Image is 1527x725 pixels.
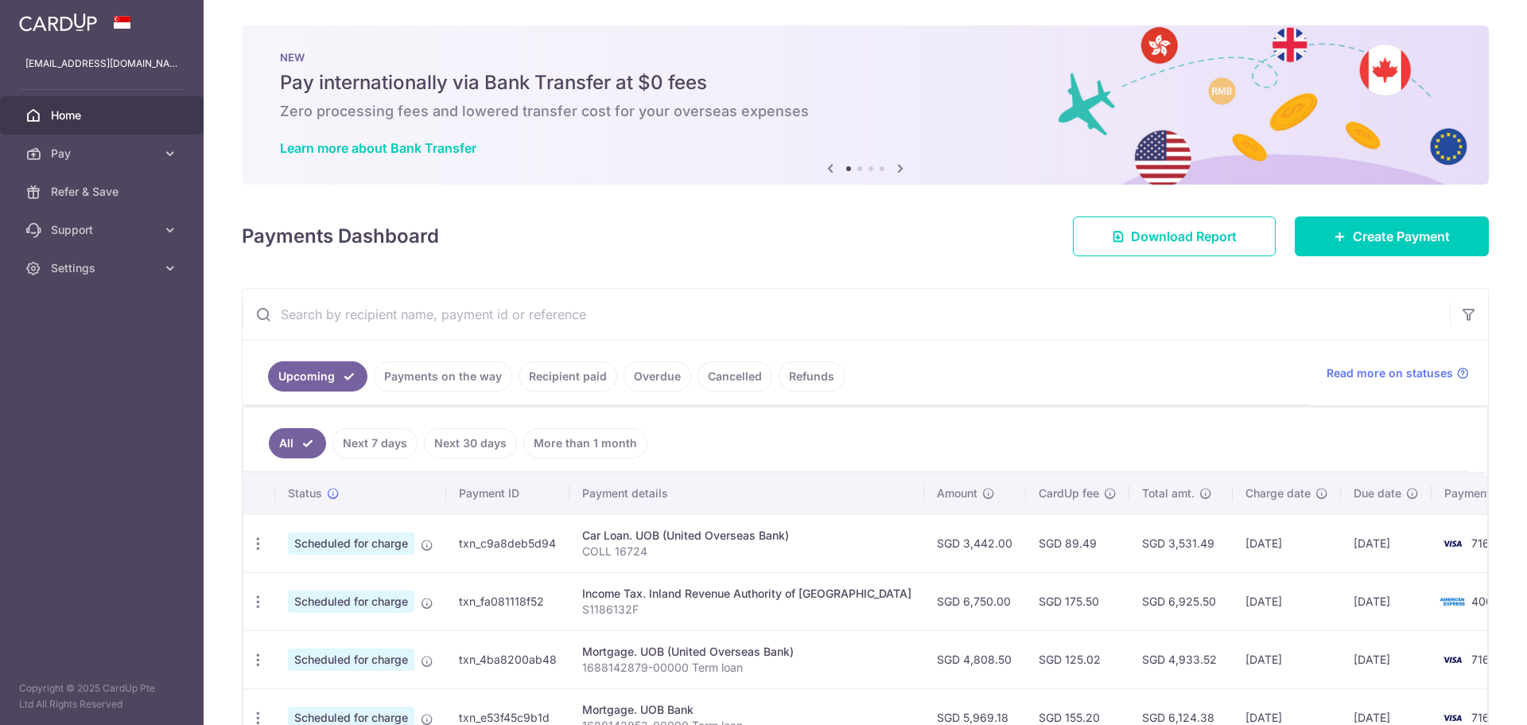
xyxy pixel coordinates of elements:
div: Mortgage. UOB (United Overseas Bank) [582,644,911,660]
td: [DATE] [1233,572,1341,630]
a: Recipient paid [519,361,617,392]
td: SGD 4,808.50 [924,630,1026,688]
img: Bank transfer banner [242,25,1489,185]
div: Income Tax. Inland Revenue Authority of [GEOGRAPHIC_DATA] [582,586,911,602]
span: Refer & Save [51,184,156,200]
td: [DATE] [1233,514,1341,572]
a: Refunds [779,361,845,392]
td: txn_c9a8deb5d94 [446,514,569,572]
span: 7167 [1471,536,1496,550]
td: [DATE] [1233,630,1341,688]
td: SGD 89.49 [1026,514,1129,572]
span: Settings [51,260,156,276]
td: txn_fa081118f52 [446,572,569,630]
span: Charge date [1245,485,1311,501]
input: Search by recipient name, payment id or reference [243,289,1450,340]
p: 1688142879-00000 Term loan [582,660,911,676]
th: Payment ID [446,473,569,514]
td: SGD 125.02 [1026,630,1129,688]
td: SGD 3,442.00 [924,514,1026,572]
td: txn_4ba8200ab48 [446,630,569,688]
p: NEW [280,51,1451,64]
img: Bank Card [1436,650,1468,669]
td: [DATE] [1341,514,1432,572]
a: Next 7 days [332,428,418,458]
span: Total amt. [1142,485,1195,501]
span: Scheduled for charge [288,591,414,613]
a: All [269,428,326,458]
span: Status [288,485,322,501]
th: Payment details [569,473,924,514]
td: SGD 6,925.50 [1129,572,1233,630]
span: Support [51,222,156,238]
img: CardUp [19,13,97,32]
span: Read more on statuses [1327,365,1453,381]
td: SGD 4,933.52 [1129,630,1233,688]
span: Scheduled for charge [288,649,414,671]
div: Mortgage. UOB Bank [582,702,911,718]
p: [EMAIL_ADDRESS][DOMAIN_NAME] [25,56,178,72]
a: More than 1 month [523,428,647,458]
span: Scheduled for charge [288,532,414,555]
a: Download Report [1073,216,1276,256]
a: Next 30 days [424,428,517,458]
h5: Pay internationally via Bank Transfer at $0 fees [280,70,1451,95]
span: Home [51,107,156,123]
span: 4005 [1471,594,1499,608]
h4: Payments Dashboard [242,222,439,251]
a: Upcoming [268,361,367,392]
span: CardUp fee [1039,485,1099,501]
td: SGD 175.50 [1026,572,1129,630]
span: Create Payment [1353,227,1450,246]
td: SGD 3,531.49 [1129,514,1233,572]
span: Download Report [1131,227,1237,246]
td: SGD 6,750.00 [924,572,1026,630]
div: Car Loan. UOB (United Overseas Bank) [582,528,911,544]
img: Bank Card [1436,592,1468,611]
a: Cancelled [697,361,772,392]
span: 7167 [1471,711,1496,724]
p: S1186132F [582,602,911,618]
a: Create Payment [1295,216,1489,256]
span: Pay [51,146,156,162]
p: COLL 16724 [582,544,911,559]
span: 7167 [1471,653,1496,666]
td: [DATE] [1341,630,1432,688]
img: Bank Card [1436,534,1468,553]
td: [DATE] [1341,572,1432,630]
a: Payments on the way [374,361,512,392]
a: Read more on statuses [1327,365,1469,381]
span: Due date [1354,485,1401,501]
a: Learn more about Bank Transfer [280,140,476,156]
a: Overdue [624,361,691,392]
h6: Zero processing fees and lowered transfer cost for your overseas expenses [280,102,1451,121]
span: Amount [937,485,977,501]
